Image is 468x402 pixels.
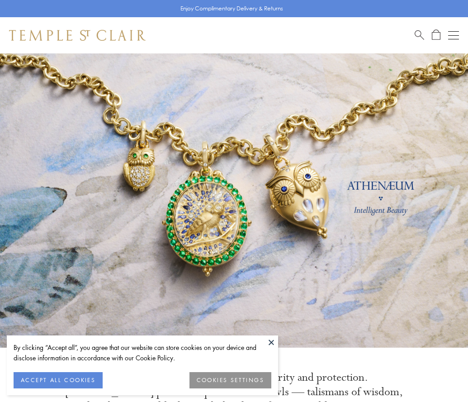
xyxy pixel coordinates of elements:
[189,372,271,388] button: COOKIES SETTINGS
[180,4,283,13] p: Enjoy Complimentary Delivery & Returns
[432,29,440,41] a: Open Shopping Bag
[9,30,146,41] img: Temple St. Clair
[415,29,424,41] a: Search
[14,372,103,388] button: ACCEPT ALL COOKIES
[14,342,271,363] div: By clicking “Accept all”, you agree that our website can store cookies on your device and disclos...
[448,30,459,41] button: Open navigation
